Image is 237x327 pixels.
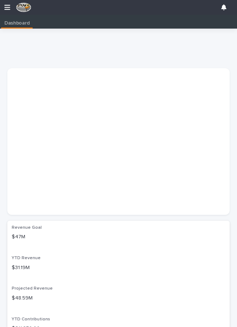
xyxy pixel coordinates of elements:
span: Revenue Goal [12,225,42,230]
span: YTD Revenue [12,256,41,260]
span: YTD Contributions [12,317,50,322]
span: Projected Revenue [12,286,53,291]
a: Dashboard [1,15,33,27]
p: $31.19M [12,264,225,272]
p: Dashboard [4,15,29,26]
p: $48.59M [12,294,225,302]
p: $47M [12,233,225,241]
img: F4NWVRlRhyjtPQOJfFs5 [16,3,32,12]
